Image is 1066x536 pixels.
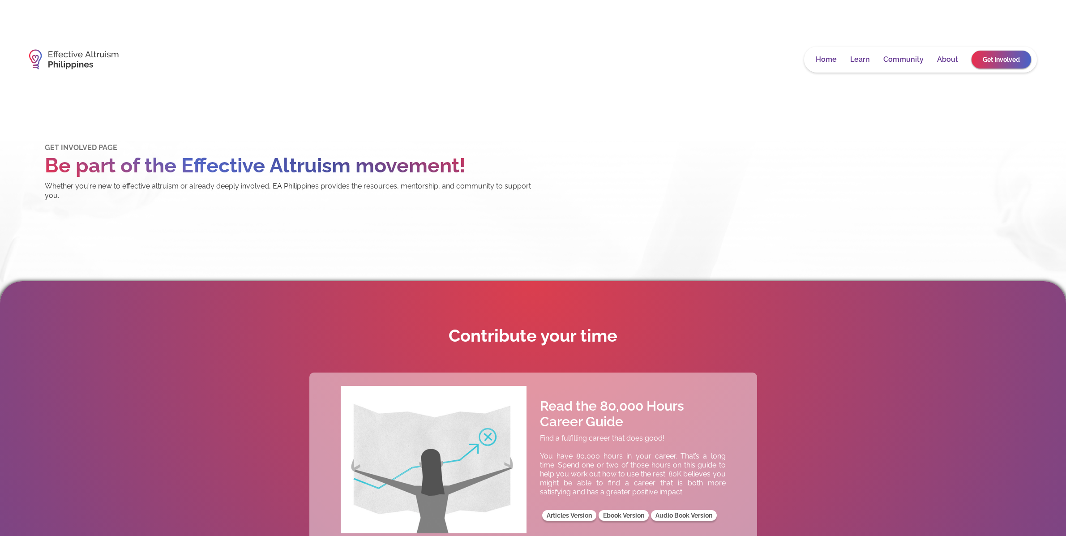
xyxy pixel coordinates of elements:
a: Home [816,55,837,64]
p: Find a fulfilling career that does good! You have 80,000 hours in your career. That’s a long time... [540,429,726,497]
a: Articles Version [542,510,596,521]
a: About [937,55,958,64]
a: Get Involved [972,51,1031,69]
h1: Contribute your time [449,326,617,346]
a: Community [883,55,924,64]
a: Audio Book Version [651,510,717,521]
a: Ebook Version [599,510,649,521]
h1: Read the 80,000 Hours Career Guide [540,398,726,429]
a: Learn [850,55,870,64]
